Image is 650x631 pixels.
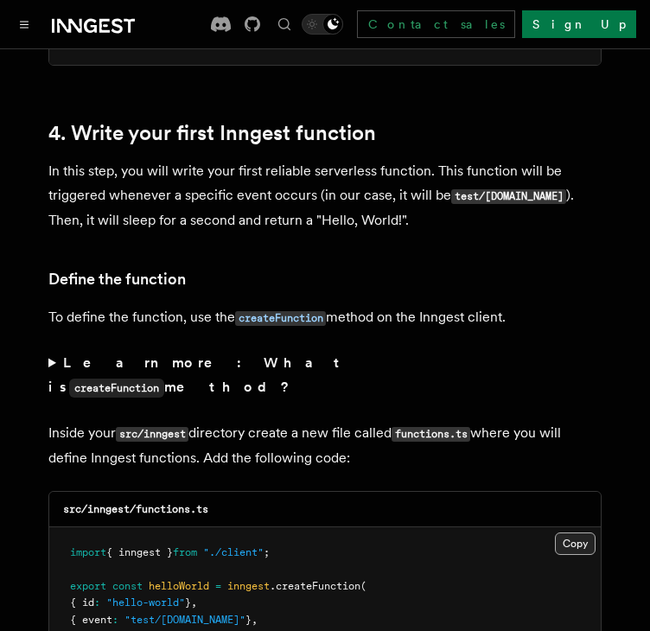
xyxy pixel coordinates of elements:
[48,354,347,395] strong: Learn more: What is method?
[357,10,515,38] a: Contact sales
[392,427,470,442] code: functions.ts
[116,427,188,442] code: src/inngest
[48,305,602,330] p: To define the function, use the method on the Inngest client.
[215,580,221,592] span: =
[555,532,596,555] button: Copy
[235,311,326,326] code: createFunction
[191,596,197,609] span: ,
[14,14,35,35] button: Toggle navigation
[94,596,100,609] span: :
[451,189,566,204] code: test/[DOMAIN_NAME]
[106,546,173,558] span: { inngest }
[185,596,191,609] span: }
[48,351,602,400] summary: Learn more: What iscreateFunctionmethod?
[70,546,106,558] span: import
[106,596,185,609] span: "hello-world"
[69,379,164,398] code: createFunction
[48,267,186,291] a: Define the function
[264,546,270,558] span: ;
[302,14,343,35] button: Toggle dark mode
[270,580,360,592] span: .createFunction
[252,614,258,626] span: ,
[48,159,602,233] p: In this step, you will write your first reliable serverless function. This function will be trigg...
[70,614,112,626] span: { event
[48,421,602,470] p: Inside your directory create a new file called where you will define Inngest functions. Add the f...
[274,14,295,35] button: Find something...
[203,546,264,558] span: "./client"
[245,614,252,626] span: }
[149,580,209,592] span: helloWorld
[70,580,106,592] span: export
[124,614,245,626] span: "test/[DOMAIN_NAME]"
[63,503,208,515] code: src/inngest/functions.ts
[522,10,636,38] a: Sign Up
[112,580,143,592] span: const
[235,309,326,325] a: createFunction
[173,546,197,558] span: from
[360,580,366,592] span: (
[112,614,118,626] span: :
[48,121,376,145] a: 4. Write your first Inngest function
[227,580,270,592] span: inngest
[70,596,94,609] span: { id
